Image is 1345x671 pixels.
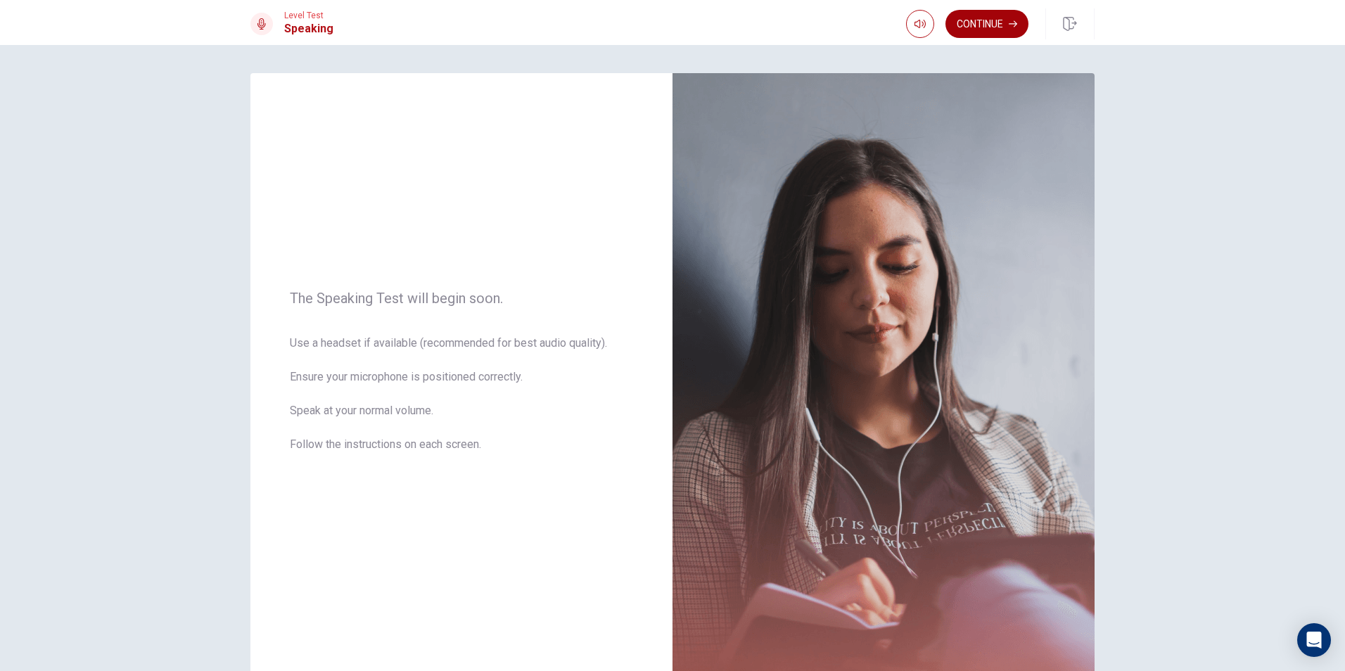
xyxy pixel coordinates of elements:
[290,335,633,470] span: Use a headset if available (recommended for best audio quality). Ensure your microphone is positi...
[945,10,1028,38] button: Continue
[290,290,633,307] span: The Speaking Test will begin soon.
[284,20,333,37] h1: Speaking
[1297,623,1331,657] div: Open Intercom Messenger
[284,11,333,20] span: Level Test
